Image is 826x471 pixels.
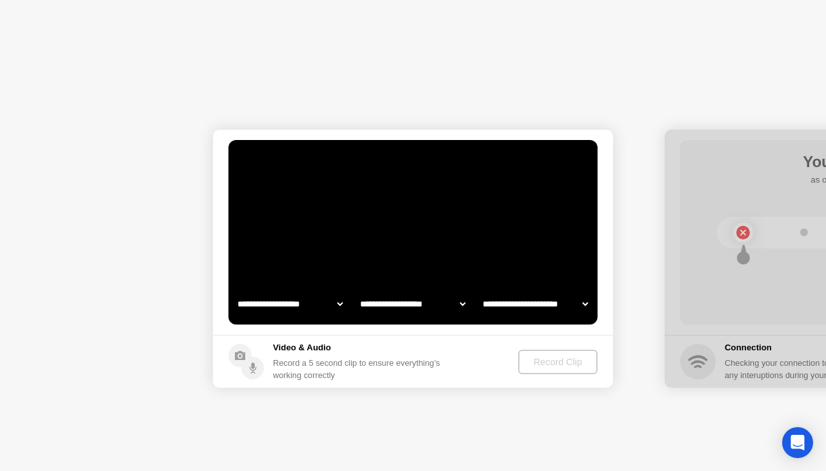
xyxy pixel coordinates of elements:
div: Record Clip [523,357,592,367]
button: Record Clip [518,350,598,374]
div: Record a 5 second clip to ensure everything’s working correctly [273,357,445,381]
select: Available speakers [358,291,468,317]
select: Available cameras [235,291,345,317]
h5: Video & Audio [273,341,445,354]
select: Available microphones [480,291,590,317]
div: Open Intercom Messenger [782,427,813,458]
